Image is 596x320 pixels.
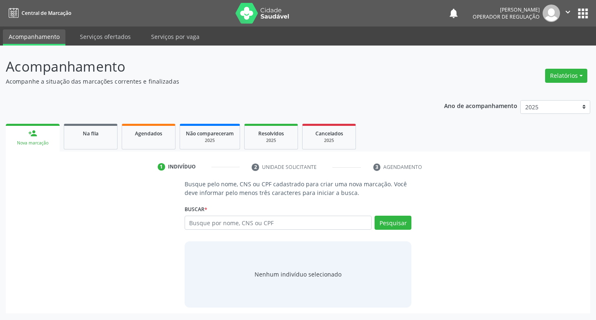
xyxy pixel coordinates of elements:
[145,29,205,44] a: Serviços por vaga
[186,130,234,137] span: Não compareceram
[473,6,540,13] div: [PERSON_NAME]
[258,130,284,137] span: Resolvidos
[83,130,99,137] span: Na fila
[563,7,572,17] i: 
[168,163,196,171] div: Indivíduo
[185,180,412,197] p: Busque pelo nome, CNS ou CPF cadastrado para criar uma nova marcação. Você deve informar pelo men...
[545,69,587,83] button: Relatórios
[74,29,137,44] a: Serviços ofertados
[185,216,372,230] input: Busque por nome, CNS ou CPF
[560,5,576,22] button: 
[6,56,415,77] p: Acompanhamento
[543,5,560,22] img: img
[444,100,517,111] p: Ano de acompanhamento
[12,140,54,146] div: Nova marcação
[28,129,37,138] div: person_add
[448,7,459,19] button: notifications
[22,10,71,17] span: Central de Marcação
[158,163,165,171] div: 1
[135,130,162,137] span: Agendados
[3,29,65,46] a: Acompanhamento
[6,6,71,20] a: Central de Marcação
[255,270,341,279] div: Nenhum indivíduo selecionado
[186,137,234,144] div: 2025
[308,137,350,144] div: 2025
[473,13,540,20] span: Operador de regulação
[6,77,415,86] p: Acompanhe a situação das marcações correntes e finalizadas
[250,137,292,144] div: 2025
[576,6,590,21] button: apps
[185,203,207,216] label: Buscar
[375,216,411,230] button: Pesquisar
[315,130,343,137] span: Cancelados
